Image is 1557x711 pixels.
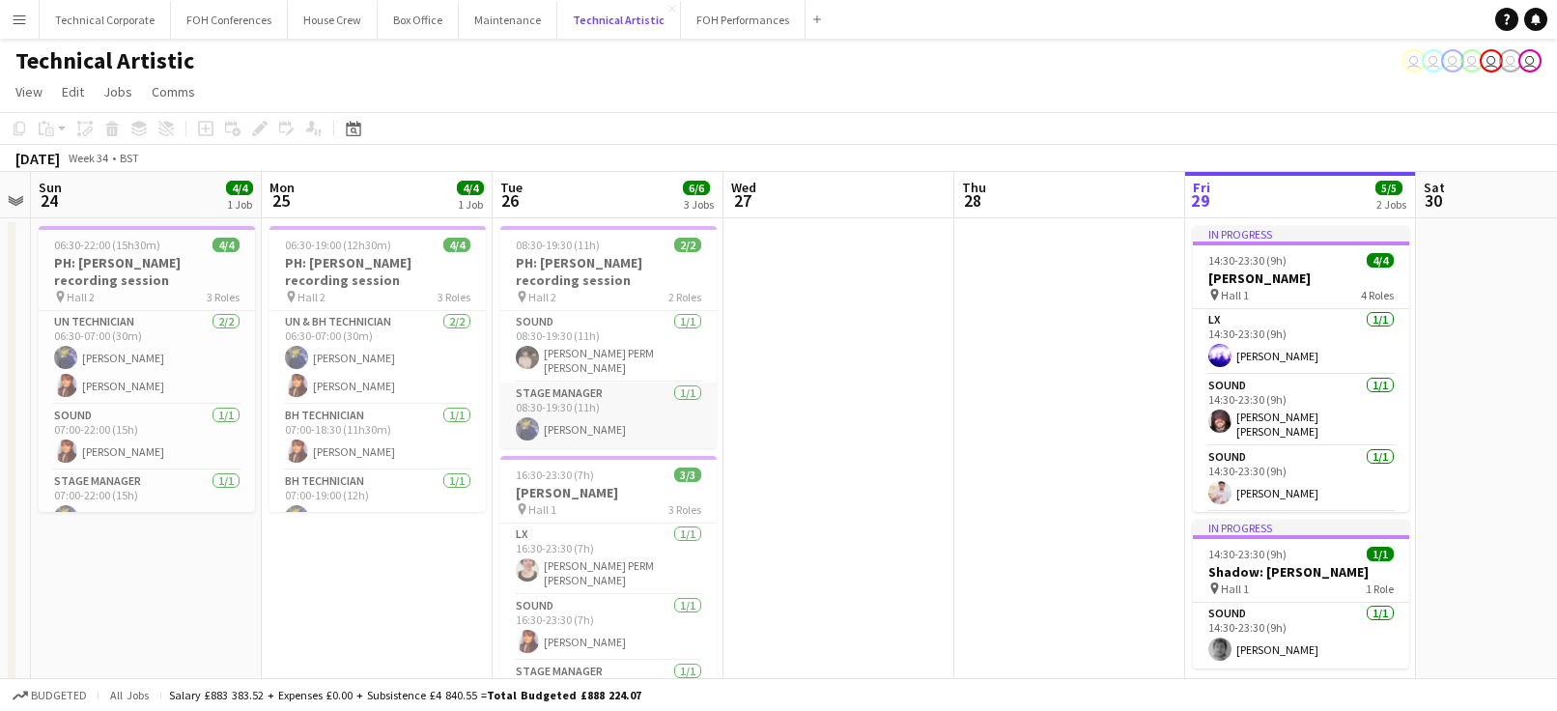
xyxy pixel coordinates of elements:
app-card-role: Sound1/114:30-23:30 (9h)[PERSON_NAME] [1193,603,1409,668]
app-job-card: In progress14:30-23:30 (9h)4/4[PERSON_NAME] Hall 14 RolesLX1/114:30-23:30 (9h)[PERSON_NAME]Sound1... [1193,226,1409,512]
div: 08:30-19:30 (11h)2/2PH: [PERSON_NAME] recording session Hall 22 RolesSound1/108:30-19:30 (11h)[PE... [500,226,717,448]
div: BST [120,151,139,165]
a: Jobs [96,79,140,104]
span: Hall 2 [297,290,326,304]
span: Sun [39,179,62,196]
span: 3 Roles [438,290,470,304]
app-card-role: BH Technician1/107:00-19:00 (12h)[PERSON_NAME] [269,470,486,536]
span: 14:30-23:30 (9h) [1208,253,1287,268]
span: 28 [959,189,986,212]
span: 3 Roles [668,502,701,517]
span: Jobs [103,83,132,100]
span: Hall 2 [528,290,556,304]
h1: Technical Artistic [15,46,194,75]
span: Edit [62,83,84,100]
div: [DATE] [15,149,60,168]
app-job-card: 06:30-19:00 (12h30m)4/4PH: [PERSON_NAME] recording session Hall 23 RolesUN & BH Technician2/206:3... [269,226,486,512]
app-card-role: Sound1/108:30-19:30 (11h)[PERSON_NAME] PERM [PERSON_NAME] [500,311,717,383]
span: All jobs [106,688,153,702]
span: Total Budgeted £888 224.07 [487,688,641,702]
span: 5/5 [1375,181,1402,195]
span: Wed [731,179,756,196]
span: Sat [1424,179,1445,196]
app-card-role: Stage Manager1/107:00-22:00 (15h)[PERSON_NAME] [39,470,255,536]
app-card-role: BH Technician1/107:00-18:30 (11h30m)[PERSON_NAME] [269,405,486,470]
span: View [15,83,42,100]
app-card-role: UN & BH Technician2/206:30-07:00 (30m)[PERSON_NAME][PERSON_NAME] [269,311,486,405]
span: Fri [1193,179,1210,196]
span: 29 [1190,189,1210,212]
app-user-avatar: Liveforce Admin [1460,49,1484,72]
app-user-avatar: Liveforce Admin [1422,49,1445,72]
span: 27 [728,189,756,212]
app-user-avatar: Nathan PERM Birdsall [1518,49,1542,72]
h3: PH: [PERSON_NAME] recording session [269,254,486,289]
h3: PH: [PERSON_NAME] recording session [500,254,717,289]
span: 06:30-22:00 (15h30m) [54,238,160,252]
app-card-role: Sound1/114:30-23:30 (9h)[PERSON_NAME] [PERSON_NAME] [1193,375,1409,446]
span: 4/4 [212,238,240,252]
span: Hall 1 [1221,288,1249,302]
span: Budgeted [31,689,87,702]
span: 4/4 [1367,253,1394,268]
span: 16:30-23:30 (7h) [516,468,594,482]
h3: [PERSON_NAME] [1193,270,1409,287]
app-job-card: 06:30-22:00 (15h30m)4/4PH: [PERSON_NAME] recording session Hall 23 RolesUN Technician2/206:30-07:... [39,226,255,512]
span: Thu [962,179,986,196]
span: Tue [500,179,523,196]
span: 4 Roles [1361,288,1394,302]
span: 2 Roles [668,290,701,304]
button: Maintenance [459,1,557,39]
div: 1 Job [227,197,252,212]
span: Hall 1 [1221,582,1249,596]
span: 4/4 [226,181,253,195]
app-card-role: Stage Manager1/108:30-19:30 (11h)[PERSON_NAME] [500,383,717,448]
span: 4/4 [443,238,470,252]
a: Comms [144,79,203,104]
app-user-avatar: Liveforce Admin [1480,49,1503,72]
span: 06:30-19:00 (12h30m) [285,238,391,252]
span: 4/4 [457,181,484,195]
span: 3/3 [674,468,701,482]
button: Box Office [378,1,459,39]
span: Comms [152,83,195,100]
app-user-avatar: Abby Hubbard [1402,49,1426,72]
span: 26 [497,189,523,212]
a: Edit [54,79,92,104]
button: FOH Performances [681,1,806,39]
span: 1 Role [1366,582,1394,596]
app-job-card: In progress14:30-23:30 (9h)1/1Shadow: [PERSON_NAME] Hall 11 RoleSound1/114:30-23:30 (9h)[PERSON_N... [1193,520,1409,668]
app-card-role: LX1/114:30-23:30 (9h)[PERSON_NAME] [1193,309,1409,375]
app-card-role: LX1/116:30-23:30 (7h)[PERSON_NAME] PERM [PERSON_NAME] [500,524,717,595]
app-card-role: Sound1/114:30-23:30 (9h)[PERSON_NAME] [1193,446,1409,512]
app-card-role: Sound1/107:00-22:00 (15h)[PERSON_NAME] [39,405,255,470]
span: 2/2 [674,238,701,252]
span: Hall 1 [528,502,556,517]
span: Week 34 [64,151,112,165]
app-card-role: UN Technician2/206:30-07:00 (30m)[PERSON_NAME][PERSON_NAME] [39,311,255,405]
span: 1/1 [1367,547,1394,561]
span: 14:30-23:30 (9h) [1208,547,1287,561]
app-card-role: Sound1/116:30-23:30 (7h)[PERSON_NAME] [500,595,717,661]
a: View [8,79,50,104]
span: Hall 2 [67,290,95,304]
div: In progress [1193,520,1409,535]
h3: Shadow: [PERSON_NAME] [1193,563,1409,581]
button: Technical Corporate [40,1,171,39]
h3: [PERSON_NAME] [500,484,717,501]
div: Salary £883 383.52 + Expenses £0.00 + Subsistence £4 840.55 = [169,688,641,702]
div: 1 Job [458,197,483,212]
span: 6/6 [683,181,710,195]
span: 25 [267,189,295,212]
span: 30 [1421,189,1445,212]
span: Mon [269,179,295,196]
button: House Crew [288,1,378,39]
app-user-avatar: Liveforce Admin [1499,49,1522,72]
span: 24 [36,189,62,212]
div: 2 Jobs [1376,197,1406,212]
h3: PH: [PERSON_NAME] recording session [39,254,255,289]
